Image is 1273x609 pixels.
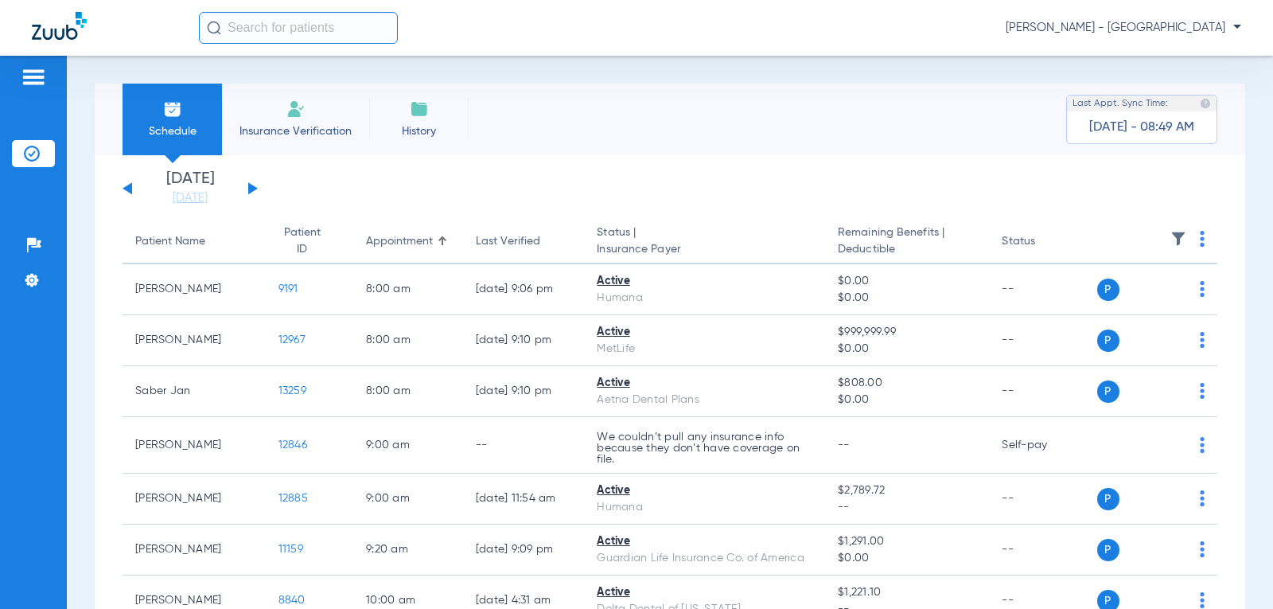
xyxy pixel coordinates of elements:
[142,190,238,206] a: [DATE]
[234,123,357,139] span: Insurance Verification
[207,21,221,35] img: Search Icon
[278,544,303,555] span: 11159
[278,595,306,606] span: 8840
[463,315,584,366] td: [DATE] 9:10 PM
[353,264,463,315] td: 8:00 AM
[278,224,341,258] div: Patient ID
[1200,592,1205,608] img: group-dot-blue.svg
[838,392,976,408] span: $0.00
[278,493,308,504] span: 12885
[21,68,46,87] img: hamburger-icon
[597,431,812,465] p: We couldn’t pull any insurance info because they don’t have coverage on file.
[838,324,976,341] span: $999,999.99
[476,233,571,250] div: Last Verified
[1097,381,1119,403] span: P
[381,123,457,139] span: History
[1200,437,1205,453] img: group-dot-blue.svg
[1006,20,1241,36] span: [PERSON_NAME] - [GEOGRAPHIC_DATA]
[353,525,463,576] td: 9:20 AM
[597,324,812,341] div: Active
[278,439,307,451] span: 12846
[838,375,976,392] span: $808.00
[123,366,266,417] td: Saber Jan
[278,385,306,396] span: 13259
[32,12,87,40] img: Zuub Logo
[123,264,266,315] td: [PERSON_NAME]
[123,315,266,366] td: [PERSON_NAME]
[278,224,327,258] div: Patient ID
[463,525,584,576] td: [DATE] 9:09 PM
[353,474,463,525] td: 9:00 AM
[278,283,298,295] span: 9191
[1200,332,1205,348] img: group-dot-blue.svg
[1200,383,1205,399] img: group-dot-blue.svg
[989,315,1096,366] td: --
[597,341,812,357] div: MetLife
[463,264,584,315] td: [DATE] 9:06 PM
[838,341,976,357] span: $0.00
[1200,541,1205,557] img: group-dot-blue.svg
[597,584,812,601] div: Active
[1200,490,1205,506] img: group-dot-blue.svg
[838,482,976,499] span: $2,789.72
[463,366,584,417] td: [DATE] 9:10 PM
[410,100,429,119] img: History
[463,417,584,474] td: --
[1097,488,1119,510] span: P
[597,550,812,567] div: Guardian Life Insurance Co. of America
[989,220,1096,264] th: Status
[838,584,976,601] span: $1,221.10
[838,290,976,306] span: $0.00
[278,334,306,345] span: 12967
[838,550,976,567] span: $0.00
[353,315,463,366] td: 8:00 AM
[199,12,398,44] input: Search for patients
[597,533,812,550] div: Active
[163,100,182,119] img: Schedule
[1089,119,1194,135] span: [DATE] - 08:49 AM
[597,499,812,516] div: Humana
[353,366,463,417] td: 8:00 AM
[584,220,825,264] th: Status |
[366,233,450,250] div: Appointment
[989,474,1096,525] td: --
[597,482,812,499] div: Active
[825,220,989,264] th: Remaining Benefits |
[142,171,238,206] li: [DATE]
[286,100,306,119] img: Manual Insurance Verification
[989,366,1096,417] td: --
[1097,279,1119,301] span: P
[366,233,433,250] div: Appointment
[597,241,812,258] span: Insurance Payer
[838,499,976,516] span: --
[476,233,540,250] div: Last Verified
[989,525,1096,576] td: --
[838,533,976,550] span: $1,291.00
[597,375,812,392] div: Active
[838,241,976,258] span: Deductible
[353,417,463,474] td: 9:00 AM
[597,273,812,290] div: Active
[597,392,812,408] div: Aetna Dental Plans
[1200,281,1205,297] img: group-dot-blue.svg
[1073,96,1168,111] span: Last Appt. Sync Time:
[838,439,850,451] span: --
[597,290,812,306] div: Humana
[989,417,1096,474] td: Self-pay
[135,233,253,250] div: Patient Name
[123,474,266,525] td: [PERSON_NAME]
[134,123,210,139] span: Schedule
[123,525,266,576] td: [PERSON_NAME]
[135,233,205,250] div: Patient Name
[1200,98,1211,109] img: last sync help info
[838,273,976,290] span: $0.00
[123,417,266,474] td: [PERSON_NAME]
[1097,539,1119,561] span: P
[1170,231,1186,247] img: filter.svg
[463,474,584,525] td: [DATE] 11:54 AM
[989,264,1096,315] td: --
[1097,330,1119,352] span: P
[1200,231,1205,247] img: group-dot-blue.svg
